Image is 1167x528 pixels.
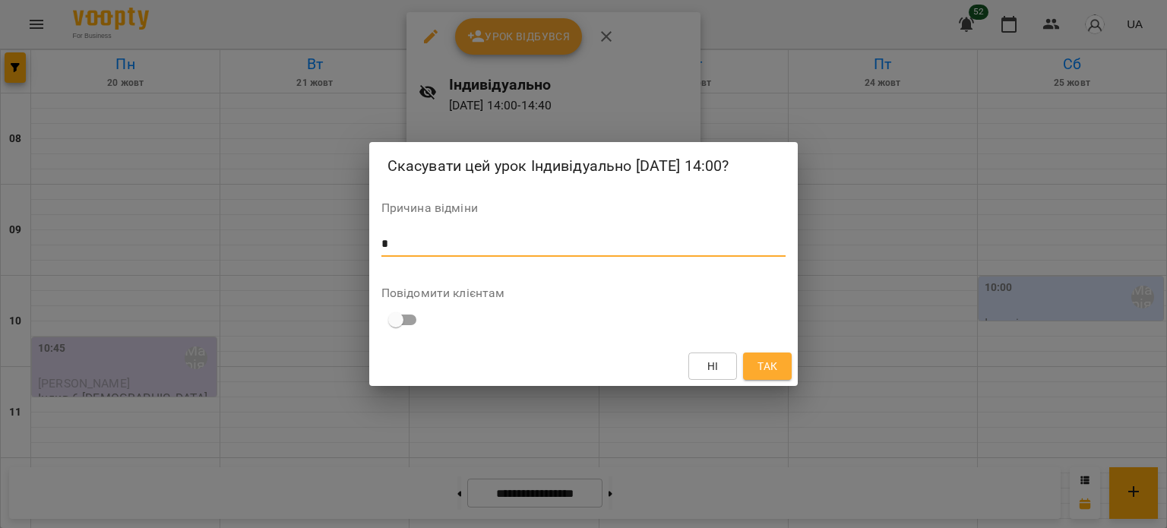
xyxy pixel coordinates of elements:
label: Повідомити клієнтам [381,287,786,299]
button: Так [743,353,792,380]
label: Причина відміни [381,202,786,214]
h2: Скасувати цей урок Індивідуально [DATE] 14:00? [387,154,780,178]
span: Ні [707,357,719,375]
button: Ні [688,353,737,380]
span: Так [757,357,777,375]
